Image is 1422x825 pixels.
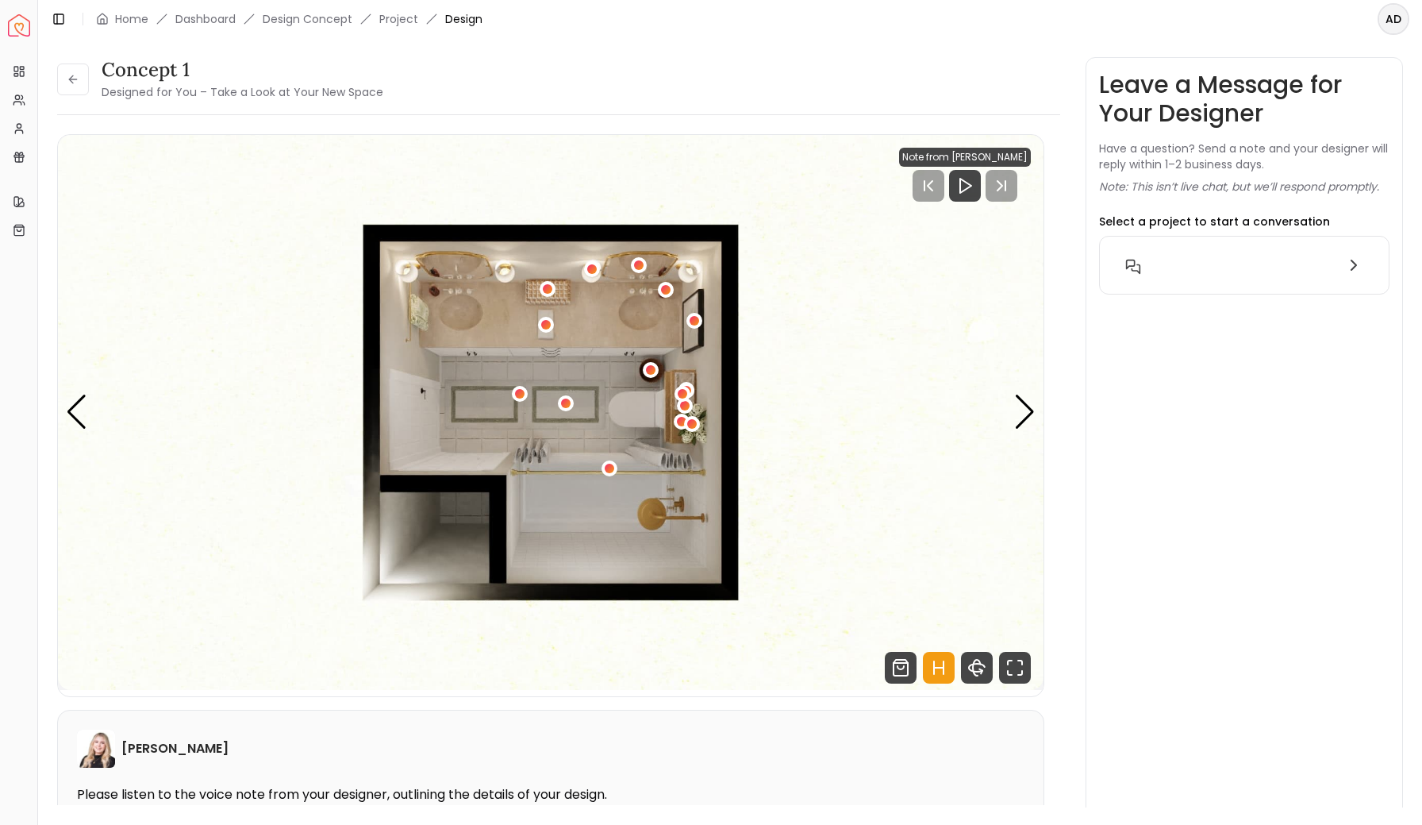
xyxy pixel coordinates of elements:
[8,14,30,37] a: Spacejoy
[66,395,87,430] div: Previous slide
[1099,141,1389,172] p: Have a question? Send a note and your designer will reply within 1–2 business days.
[885,652,917,684] svg: Shop Products from this design
[121,739,229,758] h6: [PERSON_NAME]
[58,135,1043,690] img: Design Render 1
[115,11,148,27] a: Home
[445,11,482,27] span: Design
[77,730,115,768] img: Hannah James
[1099,179,1379,195] p: Note: This isn’t live chat, but we’ll respond promptly.
[1379,5,1408,33] span: AD
[923,652,955,684] svg: Hotspots Toggle
[999,652,1031,684] svg: Fullscreen
[8,14,30,37] img: Spacejoy Logo
[1099,71,1389,128] h3: Leave a Message for Your Designer
[102,84,383,100] small: Designed for You – Take a Look at Your New Space
[961,652,993,684] svg: 360 View
[58,135,1043,690] div: 1 / 5
[1099,214,1330,229] p: Select a project to start a conversation
[58,135,1043,690] div: Carousel
[263,11,352,27] li: Design Concept
[1378,3,1409,35] button: AD
[1014,395,1036,430] div: Next slide
[955,176,974,195] svg: Play
[175,11,236,27] a: Dashboard
[77,787,1024,803] p: Please listen to the voice note from your designer, outlining the details of your design.
[102,57,383,83] h3: concept 1
[899,148,1031,167] div: Note from [PERSON_NAME]
[96,11,482,27] nav: breadcrumb
[379,11,418,27] a: Project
